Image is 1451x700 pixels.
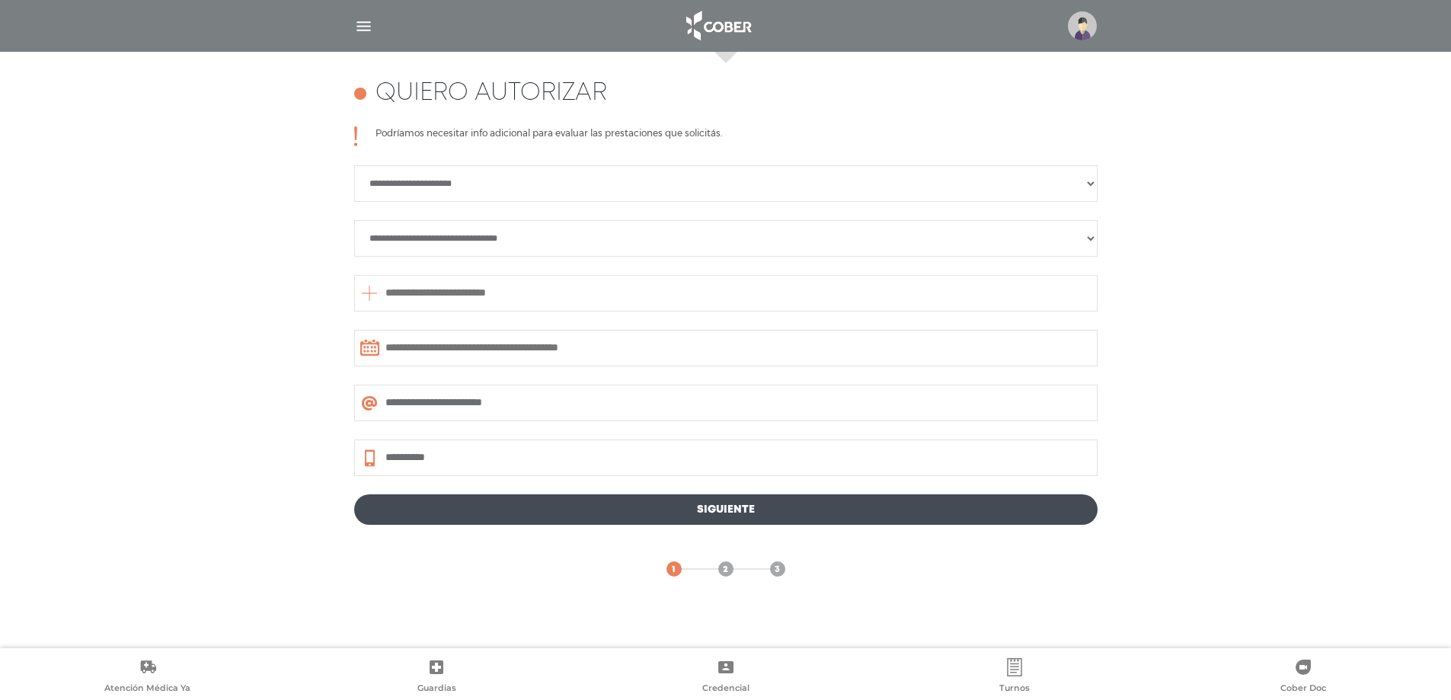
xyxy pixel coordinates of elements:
a: Turnos [870,658,1159,697]
span: Cober Doc [1280,682,1326,696]
span: 2 [723,563,728,577]
h4: Quiero autorizar [376,79,607,108]
span: 3 [775,563,780,577]
a: 1 [666,561,682,577]
img: logo_cober_home-white.png [678,8,758,44]
a: Credencial [581,658,870,697]
a: Guardias [292,658,580,697]
a: 2 [718,561,733,577]
a: 3 [770,561,785,577]
a: Atención Médica Ya [3,658,292,697]
span: Credencial [702,682,749,696]
span: Atención Médica Ya [104,682,190,696]
img: Cober_menu-lines-white.svg [354,17,373,36]
span: Guardias [417,682,456,696]
span: 1 [672,563,676,577]
p: Podríamos necesitar info adicional para evaluar las prestaciones que solicitás. [376,126,722,146]
img: profile-placeholder.svg [1068,11,1097,40]
span: Turnos [999,682,1030,696]
a: Cober Doc [1159,658,1448,697]
a: Siguiente [354,494,1098,525]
